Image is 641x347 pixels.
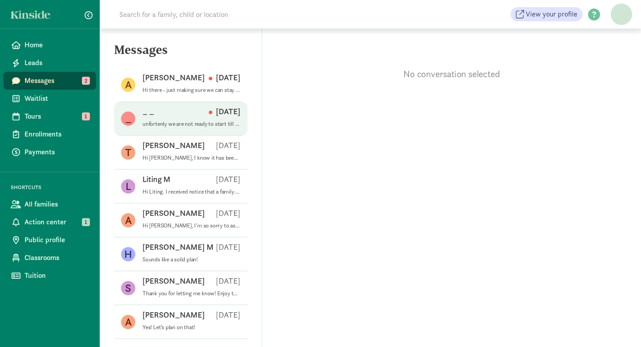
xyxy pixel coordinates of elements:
p: [DATE] [209,106,240,117]
span: View your profile [526,9,577,20]
p: [PERSON_NAME] [142,310,205,320]
p: Hi [PERSON_NAME], I'm so sorry to ask this, and our staffing has changed on [DATE], and we can no... [142,222,240,229]
a: Classrooms [4,249,96,267]
span: Action center [24,217,89,227]
figure: T [121,145,135,160]
figure: A [121,315,135,329]
input: Search for a family, child or location [114,5,364,23]
p: [DATE] [216,174,240,185]
a: All families [4,195,96,213]
a: Action center 1 [4,213,96,231]
a: Tours 1 [4,107,96,125]
p: Thank you for letting me know! Enjoy the rest of summer! [142,290,240,297]
p: [DATE] [216,140,240,151]
a: Enrollments [4,125,96,143]
span: Leads [24,58,89,68]
figure: S [121,281,135,295]
p: [DATE] [216,208,240,219]
span: Messages [24,75,89,86]
span: 1 [82,218,90,226]
h5: Messages [100,43,262,64]
span: 1 [82,112,90,120]
p: [DATE] [216,276,240,286]
figure: H [121,247,135,261]
p: Liting M [142,174,170,185]
span: Tuition [24,270,89,281]
span: Enrollments [24,129,89,140]
a: Home [4,36,96,54]
a: Public profile [4,231,96,249]
p: [PERSON_NAME] [142,140,205,151]
span: Home [24,40,89,50]
span: All families [24,199,89,210]
a: View your profile [511,7,583,21]
p: [PERSON_NAME] M [142,242,214,252]
p: _ _ [142,106,154,117]
p: Yes! Let’s plan on that! [142,324,240,331]
p: Sounds like a solid plan! [142,256,240,263]
p: [DATE] [209,72,240,83]
p: [PERSON_NAME] [142,276,205,286]
p: Hi [PERSON_NAME], I know it has been a very long time, and unexpectedly, I have an opening at [GE... [142,154,240,161]
p: unfortenly we are not ready to start till next year because we need care till 5:30 [142,120,240,128]
a: Leads [4,54,96,72]
span: 2 [82,77,90,85]
a: Waitlist [4,90,96,107]
p: Hi Liting. I received notice that a family needs to leave Lighthouse due to relocating to a diffe... [142,188,240,195]
span: Public profile [24,235,89,245]
p: Hi there - just making sure we can stay on your waiting list for the longer term... is that still... [142,87,240,94]
p: [PERSON_NAME] [142,72,205,83]
figure: L [121,179,135,194]
p: [PERSON_NAME] [142,208,205,219]
span: Tours [24,111,89,122]
span: Payments [24,147,89,157]
p: [DATE] [216,242,240,252]
figure: A [121,213,135,227]
p: No conversation selected [262,68,641,80]
p: [DATE] [216,310,240,320]
span: Waitlist [24,93,89,104]
figure: _ [121,112,135,126]
a: Payments [4,143,96,161]
a: Tuition [4,267,96,285]
a: Messages 2 [4,72,96,90]
figure: A [121,78,135,92]
span: Classrooms [24,252,89,263]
